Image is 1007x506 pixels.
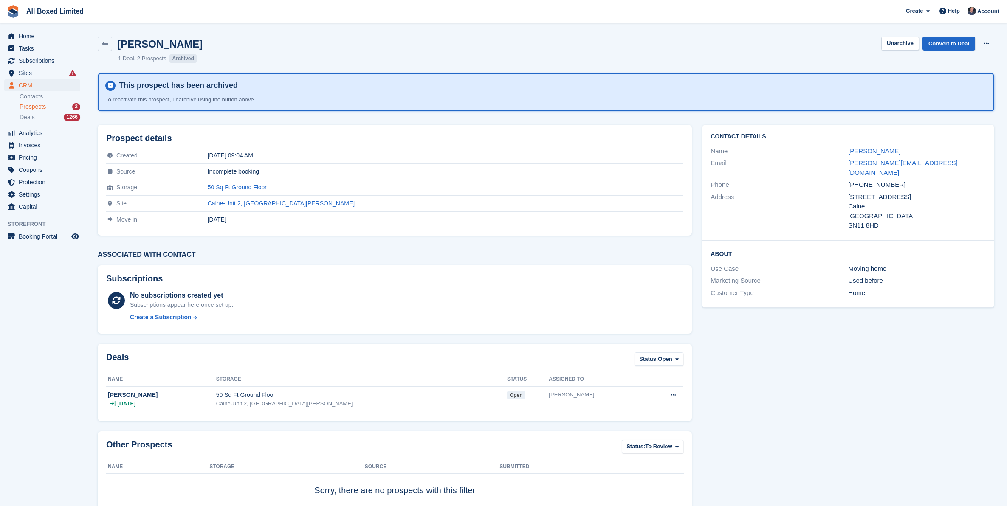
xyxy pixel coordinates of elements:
[208,216,684,223] div: [DATE]
[64,114,80,121] div: 1266
[130,301,234,309] div: Subscriptions appear here once set up.
[4,55,80,67] a: menu
[106,373,216,386] th: Name
[4,164,80,176] a: menu
[19,30,70,42] span: Home
[8,220,85,228] span: Storefront
[134,54,166,63] li: 2 Prospects
[314,486,475,495] span: Sorry, there are no prospects with this filter
[98,251,692,259] h3: Associated with contact
[19,201,70,213] span: Capital
[507,391,525,399] span: open
[711,249,986,258] h2: About
[711,264,848,274] div: Use Case
[19,42,70,54] span: Tasks
[4,152,80,163] a: menu
[20,113,35,121] span: Deals
[645,442,672,451] span: To Review
[106,460,209,474] th: Name
[19,139,70,151] span: Invoices
[711,288,848,298] div: Customer Type
[4,188,80,200] a: menu
[711,180,848,190] div: Phone
[711,158,848,177] div: Email
[549,391,646,399] div: [PERSON_NAME]
[507,373,549,386] th: Status
[7,5,20,18] img: stora-icon-8386f47178a22dfd0bd8f6a31ec36ba5ce8667c1dd55bd0f319d3a0aa187defe.svg
[216,391,507,399] div: 50 Sq Ft Ground Floor
[626,442,645,451] span: Status:
[4,139,80,151] a: menu
[922,37,975,51] a: Convert to Deal
[4,176,80,188] a: menu
[72,103,80,110] div: 3
[19,231,70,242] span: Booking Portal
[549,373,646,386] th: Assigned to
[848,264,986,274] div: Moving home
[114,399,116,408] span: |
[4,42,80,54] a: menu
[208,184,267,191] a: 50 Sq Ft Ground Floor
[711,192,848,231] div: Address
[19,55,70,67] span: Subscriptions
[639,355,658,363] span: Status:
[20,103,46,111] span: Prospects
[106,440,172,455] h2: Other Prospects
[106,352,129,368] h2: Deals
[848,202,986,211] div: Calne
[711,146,848,156] div: Name
[19,127,70,139] span: Analytics
[116,81,987,90] h4: This prospect has been archived
[23,4,87,18] a: All Boxed Limited
[19,79,70,91] span: CRM
[4,30,80,42] a: menu
[117,399,135,408] span: [DATE]
[848,276,986,286] div: Used before
[116,200,127,207] span: Site
[848,211,986,221] div: [GEOGRAPHIC_DATA]
[117,38,203,50] h2: [PERSON_NAME]
[130,290,234,301] div: No subscriptions created yet
[4,79,80,91] a: menu
[169,54,196,63] li: Archived
[948,7,960,15] span: Help
[69,70,76,76] i: Smart entry sync failures have occurred
[4,201,80,213] a: menu
[116,216,137,223] span: Move in
[906,7,923,15] span: Create
[4,67,80,79] a: menu
[106,133,683,143] h2: Prospect details
[711,276,848,286] div: Marketing Source
[848,180,986,190] div: [PHONE_NUMBER]
[209,460,365,474] th: Storage
[130,313,192,322] div: Create a Subscription
[848,159,958,176] a: [PERSON_NAME][EMAIL_ADDRESS][DOMAIN_NAME]
[848,288,986,298] div: Home
[19,152,70,163] span: Pricing
[19,176,70,188] span: Protection
[106,274,683,284] h2: Subscriptions
[116,168,135,175] span: Source
[499,460,683,474] th: Submitted
[658,355,672,363] span: Open
[20,113,80,122] a: Deals 1266
[20,93,80,101] a: Contacts
[365,460,499,474] th: Source
[711,133,986,140] h2: Contact Details
[4,231,80,242] a: menu
[70,231,80,242] a: Preview store
[968,7,976,15] img: Dan Goss
[19,67,70,79] span: Sites
[848,192,986,202] div: [STREET_ADDRESS]
[208,168,684,175] div: Incomplete booking
[635,352,683,366] button: Status: Open
[19,164,70,176] span: Coupons
[4,127,80,139] a: menu
[848,221,986,231] div: SN11 8HD
[216,399,507,408] div: Calne-Unit 2, [GEOGRAPHIC_DATA][PERSON_NAME]
[130,313,234,322] a: Create a Subscription
[20,102,80,111] a: Prospects 3
[116,152,138,159] span: Created
[118,54,134,63] li: 1 Deal
[977,7,999,16] span: Account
